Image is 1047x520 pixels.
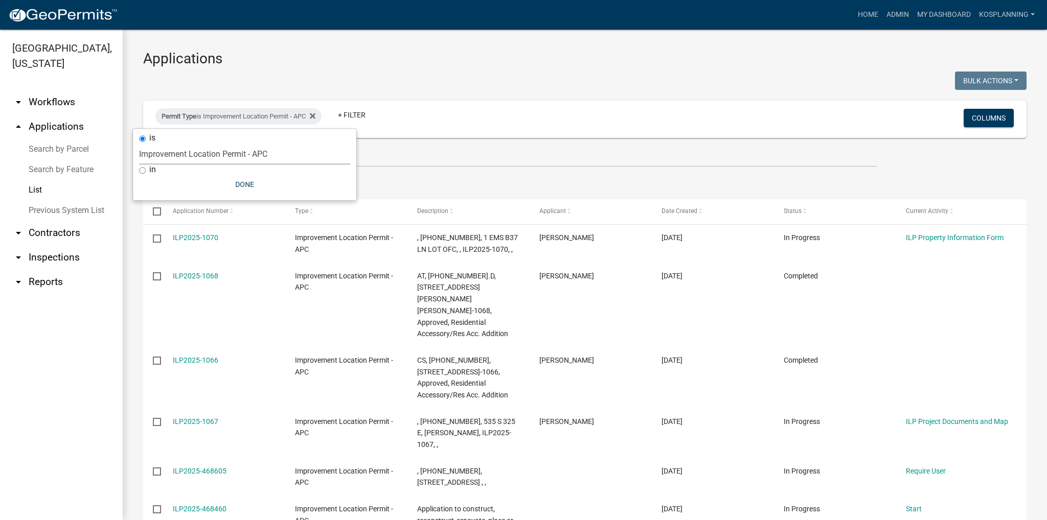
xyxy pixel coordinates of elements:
datatable-header-cell: Date Created [652,199,774,224]
div: is Improvement Location Permit - APC [155,108,322,125]
datatable-header-cell: Type [285,199,407,224]
span: 08/25/2025 [662,417,682,426]
span: Current Activity [906,207,948,215]
span: Improvement Location Permit - APC [295,272,393,292]
span: Status [784,207,802,215]
a: Start [906,505,922,513]
button: Columns [964,109,1014,127]
span: 08/25/2025 [662,233,682,242]
datatable-header-cell: Description [407,199,530,224]
span: Completed [784,356,818,364]
input: Search for applications [143,146,877,167]
datatable-header-cell: Select [143,199,163,224]
span: In Progress [784,233,820,242]
h3: Applications [143,50,1027,67]
span: Date Created [662,207,697,215]
a: Require User [906,467,946,475]
label: is [149,134,155,142]
span: Improvement Location Permit - APC [295,417,393,437]
span: Completed [784,272,818,280]
span: Description [417,207,448,215]
a: My Dashboard [913,5,975,25]
span: Application Number [173,207,229,215]
span: Improvement Location Permit - APC [295,467,393,487]
span: DAREN GRABER [539,272,594,280]
span: 08/25/2025 [662,467,682,475]
datatable-header-cell: Application Number [163,199,285,224]
a: Home [854,5,882,25]
span: Improvement Location Permit - APC [295,356,393,376]
span: In Progress [784,505,820,513]
i: arrow_drop_down [12,251,25,264]
button: Bulk Actions [955,72,1027,90]
a: ILP2025-1068 [173,272,218,280]
i: arrow_drop_down [12,276,25,288]
span: 08/25/2025 [662,356,682,364]
span: AT, 027-063-003.D, 305 E NELSON DR, GRABER, ILP2025-1068, Approved, Residential Accessory/Res Acc... [417,272,508,338]
span: Applicant [539,207,566,215]
span: 08/25/2025 [662,272,682,280]
a: ILP2025-1067 [173,417,218,426]
a: Admin [882,5,913,25]
span: Nadia Rodriguez [539,233,594,242]
datatable-header-cell: Status [774,199,896,224]
i: arrow_drop_up [12,121,25,133]
a: + Filter [330,106,374,124]
span: In Progress [784,467,820,475]
span: , 007-064-026, 6796 E WACO DR, , , , [417,467,486,487]
span: CS, 008-024-001, 805 N LONG DR, SENDERS, ILP2025-1066, Approved, Residential Accessory/Res Acc. A... [417,356,508,399]
i: arrow_drop_down [12,227,25,239]
span: Matt D Wolkins [539,417,594,426]
span: Permit Type [162,112,196,120]
a: ILP2025-1066 [173,356,218,364]
a: ILP2025-1070 [173,233,218,242]
label: in [149,166,156,174]
a: ILP2025-468605 [173,467,226,475]
a: kosplanning [975,5,1039,25]
i: arrow_drop_down [12,96,25,108]
datatable-header-cell: Applicant [530,199,652,224]
span: CHARLES SENDERS [539,356,594,364]
a: ILP Property Information Form [906,233,1004,242]
span: , 005-113-026, 1 EMS B37 LN LOT OFC, , ILP2025-1070, , [417,233,518,253]
span: In Progress [784,417,820,426]
span: Type [295,207,308,215]
span: Improvement Location Permit - APC [295,233,393,253]
span: 08/24/2025 [662,505,682,513]
a: ILP Project Documents and Map [906,417,1008,426]
button: Done [139,175,350,194]
a: ILP2025-468460 [173,505,226,513]
span: , 003-062-013, 535 S 325 E, Wolkins, ILP2025-1067, , [417,417,515,449]
datatable-header-cell: Current Activity [896,199,1018,224]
